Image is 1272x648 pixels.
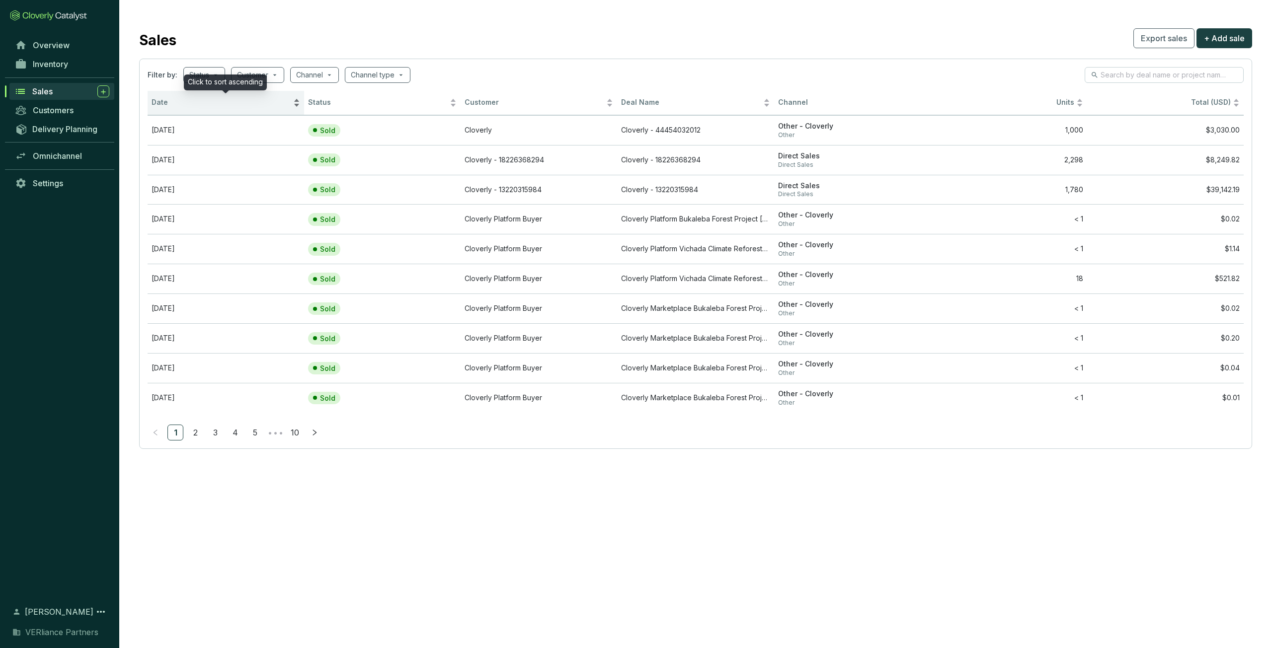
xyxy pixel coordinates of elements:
[931,175,1087,205] td: 1,780
[247,425,263,440] li: 5
[778,131,927,139] span: Other
[461,91,617,115] th: Customer
[778,190,927,198] span: Direct Sales
[287,425,303,440] li: 10
[25,606,93,618] span: [PERSON_NAME]
[1191,98,1231,106] span: Total (USD)
[320,304,335,313] p: Sold
[227,425,243,440] li: 4
[617,175,774,205] td: Cloverly - 13220315984
[778,339,927,347] span: Other
[228,425,242,440] a: 4
[320,245,335,254] p: Sold
[32,86,53,96] span: Sales
[931,264,1087,293] td: 18
[320,126,335,135] p: Sold
[931,204,1087,234] td: < 1
[461,204,617,234] td: Cloverly Platform Buyer
[33,40,70,50] span: Overview
[148,145,304,175] td: Sep 24 2024
[148,234,304,264] td: Oct 29 2024
[320,364,335,373] p: Sold
[320,185,335,194] p: Sold
[461,323,617,353] td: Cloverly Platform Buyer
[148,175,304,205] td: Aug 30 2024
[1087,293,1244,323] td: $0.02
[10,102,114,119] a: Customers
[778,211,927,220] span: Other - Cloverly
[778,181,927,191] span: Direct Sales
[778,161,927,169] span: Direct Sales
[187,425,203,440] li: 2
[1087,115,1244,145] td: $3,030.00
[617,234,774,264] td: Cloverly Platform Vichada Climate Reforestation Project (PAZ) Oct 29
[167,425,183,440] li: 1
[320,155,335,164] p: Sold
[465,98,604,107] span: Customer
[935,98,1074,107] span: Units
[461,234,617,264] td: Cloverly Platform Buyer
[188,425,203,440] a: 2
[1087,353,1244,383] td: $0.04
[148,293,304,323] td: May 30 2023
[617,91,774,115] th: Deal Name
[148,70,177,80] span: Filter by:
[778,250,927,258] span: Other
[1087,175,1244,205] td: $39,142.19
[461,293,617,323] td: Cloverly Platform Buyer
[25,626,98,638] span: VERliance Partners
[621,98,761,107] span: Deal Name
[311,429,318,436] span: right
[320,334,335,343] p: Sold
[931,323,1087,353] td: < 1
[307,425,322,440] li: Next Page
[148,91,304,115] th: Date
[148,353,304,383] td: May 28 2023
[308,98,448,107] span: Status
[461,145,617,175] td: Cloverly - 18226368294
[1087,145,1244,175] td: $8,249.82
[778,151,927,161] span: Direct Sales
[931,91,1087,115] th: Units
[617,293,774,323] td: Cloverly Marketplace Bukaleba Forest Project May 30
[1141,32,1187,44] span: Export sales
[32,124,97,134] span: Delivery Planning
[1087,204,1244,234] td: $0.02
[1101,70,1229,80] input: Search by deal name or project name...
[320,394,335,403] p: Sold
[10,56,114,72] a: Inventory
[461,115,617,145] td: Cloverly
[1087,264,1244,293] td: $521.82
[33,59,68,69] span: Inventory
[287,425,302,440] a: 10
[778,399,927,407] span: Other
[9,83,114,100] a: Sales
[152,429,159,436] span: left
[778,270,927,280] span: Other - Cloverly
[1087,323,1244,353] td: $0.20
[267,425,283,440] li: Next 5 Pages
[139,30,176,51] h2: Sales
[774,91,931,115] th: Channel
[1087,234,1244,264] td: $1.14
[931,383,1087,413] td: < 1
[304,91,461,115] th: Status
[148,204,304,234] td: Dec 16 2024
[148,425,163,440] li: Previous Page
[778,220,927,228] span: Other
[148,425,163,440] button: left
[617,204,774,234] td: Cloverly Platform Bukaleba Forest Project Dec 17
[778,389,927,399] span: Other - Cloverly
[33,105,74,115] span: Customers
[778,240,927,250] span: Other - Cloverly
[931,353,1087,383] td: < 1
[148,323,304,353] td: May 29 2023
[461,264,617,293] td: Cloverly Platform Buyer
[152,98,291,107] span: Date
[148,115,304,145] td: Sep 24 2025
[10,121,114,137] a: Delivery Planning
[320,215,335,224] p: Sold
[931,293,1087,323] td: < 1
[461,353,617,383] td: Cloverly Platform Buyer
[778,369,927,377] span: Other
